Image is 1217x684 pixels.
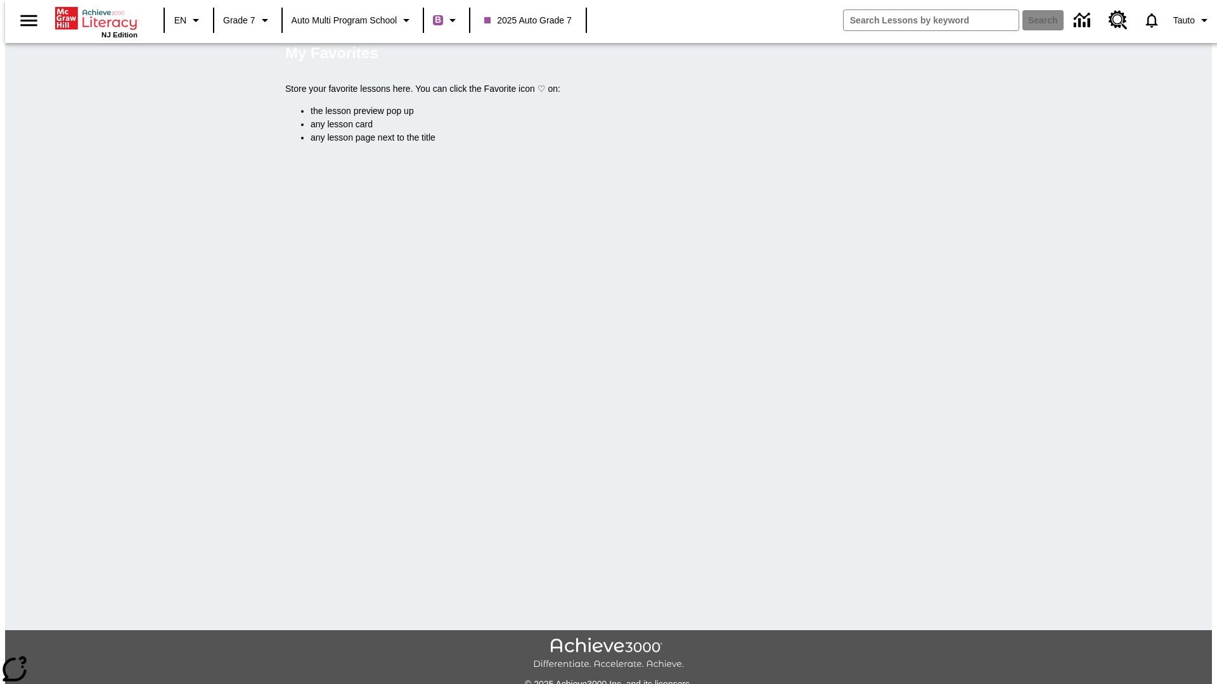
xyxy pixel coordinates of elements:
span: EN [174,14,186,27]
button: Boost Class color is purple. Change class color [428,9,465,32]
span: Auto Multi program School [292,14,397,27]
span: Grade 7 [223,14,255,27]
button: Profile/Settings [1168,9,1217,32]
span: Tauto [1173,14,1195,27]
input: search field [844,10,1019,30]
li: the lesson preview pop up [311,104,932,118]
span: 2025 Auto Grade 7 [484,14,572,27]
button: Language: EN, Select a language [169,9,209,32]
p: Store your favorite lessons here. You can click the Favorite icon ♡ on: [285,82,932,96]
div: Home [55,4,138,39]
li: any lesson page next to the title [311,131,932,144]
li: any lesson card [311,118,932,131]
a: Notifications [1135,4,1168,37]
span: B [435,12,441,28]
button: School: Auto Multi program School, Select your school [287,9,420,32]
a: Resource Center, Will open in new tab [1101,3,1135,37]
img: Achieve3000 Differentiate Accelerate Achieve [533,638,684,670]
button: Open side menu [10,2,48,39]
a: Home [55,6,138,31]
span: NJ Edition [101,31,138,39]
a: Data Center [1066,3,1101,38]
h5: My Favorites [285,43,378,63]
button: Grade: Grade 7, Select a grade [218,9,278,32]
